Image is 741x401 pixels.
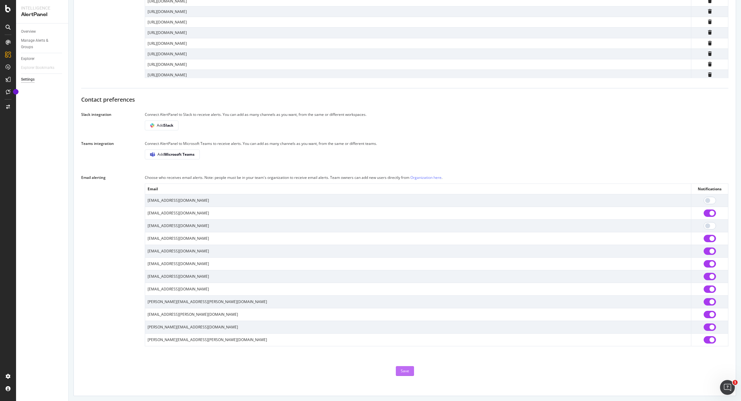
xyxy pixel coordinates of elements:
[145,120,178,130] button: AddSlack
[164,123,173,128] b: Slack
[148,9,689,14] div: [URL][DOMAIN_NAME]
[145,321,691,333] td: [PERSON_NAME][EMAIL_ADDRESS][DOMAIN_NAME]
[21,56,35,62] div: Explorer
[150,123,154,128] img: BGgcIL3g.png
[21,76,64,83] a: Settings
[21,28,36,35] div: Overview
[157,152,195,157] div: Add
[733,380,738,385] span: 1
[21,28,64,35] a: Overview
[410,175,442,180] a: Organization here
[396,366,414,376] button: Save
[694,186,726,192] div: Notifications
[21,56,64,62] a: Explorer
[145,333,691,346] td: [PERSON_NAME][EMAIL_ADDRESS][PERSON_NAME][DOMAIN_NAME]
[145,174,728,181] div: Choose who receives email alerts. Note: people must be in your team's organization to receive ema...
[145,257,691,270] td: [EMAIL_ADDRESS][DOMAIN_NAME]
[145,295,691,308] td: [PERSON_NAME][EMAIL_ADDRESS][PERSON_NAME][DOMAIN_NAME]
[148,62,689,67] div: [URL][DOMAIN_NAME]
[145,245,691,257] td: [EMAIL_ADDRESS][DOMAIN_NAME]
[145,207,691,219] td: [EMAIL_ADDRESS][DOMAIN_NAME]
[21,37,64,50] a: Manage Alerts & Groups
[21,65,61,71] a: Explorer Bookmarks
[145,308,691,321] td: [EMAIL_ADDRESS][PERSON_NAME][DOMAIN_NAME]
[145,140,728,147] div: Connect AlertPanel to Microsoft Teams to receive alerts. You can add as many channels as you want...
[145,111,728,118] div: Connect AlertPanel to Slack to receive alerts. You can add as many channels as you want, from the...
[81,141,114,146] div: Teams integration
[21,65,54,71] div: Explorer Bookmarks
[13,89,19,95] div: Tooltip anchor
[81,112,111,117] div: Slack integration
[401,368,409,374] div: Save
[81,96,728,104] div: Contact preferences
[21,76,35,83] div: Settings
[145,270,691,283] td: [EMAIL_ADDRESS][DOMAIN_NAME]
[145,184,691,194] th: Email
[145,194,691,207] td: [EMAIL_ADDRESS][DOMAIN_NAME]
[148,51,689,57] div: [URL][DOMAIN_NAME]
[157,123,173,128] span: Add
[21,5,63,11] div: Intelligence
[81,175,106,180] div: Email alerting
[148,72,689,78] div: [URL][DOMAIN_NAME]
[145,219,691,232] td: [EMAIL_ADDRESS][DOMAIN_NAME]
[148,30,689,35] div: [URL][DOMAIN_NAME]
[145,232,691,245] td: [EMAIL_ADDRESS][DOMAIN_NAME]
[164,152,195,157] b: Microsoft Teams
[21,37,58,50] div: Manage Alerts & Groups
[148,41,689,46] div: [URL][DOMAIN_NAME]
[148,19,689,25] div: [URL][DOMAIN_NAME]
[150,152,155,157] img: 8-M_K_5x.png
[145,283,691,295] td: [EMAIL_ADDRESS][DOMAIN_NAME]
[720,380,735,395] iframe: Intercom live chat
[145,150,200,159] button: AddMicrosoft Teams
[21,11,63,18] div: AlertPanel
